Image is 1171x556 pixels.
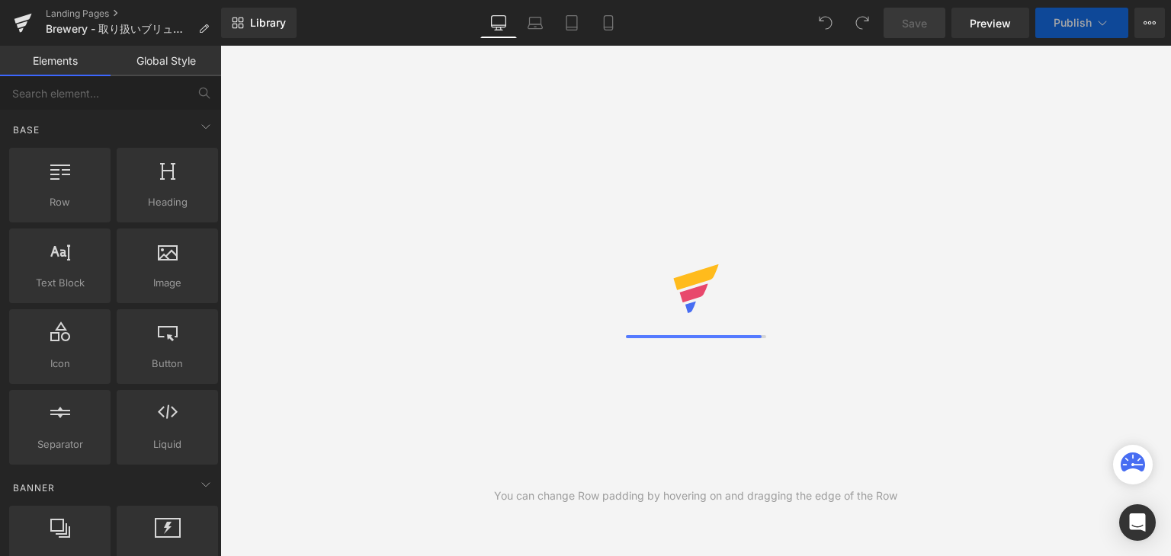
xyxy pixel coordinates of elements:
button: Publish [1035,8,1128,38]
span: Liquid [121,436,213,452]
a: Global Style [111,46,221,76]
span: Row [14,194,106,210]
a: New Library [221,8,297,38]
span: Icon [14,356,106,372]
div: You can change Row padding by hovering on and dragging the edge of the Row [494,487,897,504]
span: Preview [970,15,1011,31]
span: Image [121,275,213,291]
span: Banner [11,481,56,495]
a: Desktop [480,8,517,38]
a: Tablet [553,8,590,38]
span: Library [250,16,286,30]
span: Heading [121,194,213,210]
a: Laptop [517,8,553,38]
button: Undo [810,8,841,38]
span: Save [902,15,927,31]
span: Base [11,123,41,137]
button: More [1134,8,1165,38]
span: Publish [1054,17,1092,29]
span: Button [121,356,213,372]
a: Landing Pages [46,8,221,20]
span: Separator [14,436,106,452]
span: Brewery - 取り扱いブリュワリー一覧- [46,23,192,35]
span: Text Block [14,275,106,291]
a: Preview [951,8,1029,38]
div: Open Intercom Messenger [1119,504,1156,541]
button: Redo [847,8,877,38]
a: Mobile [590,8,627,38]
